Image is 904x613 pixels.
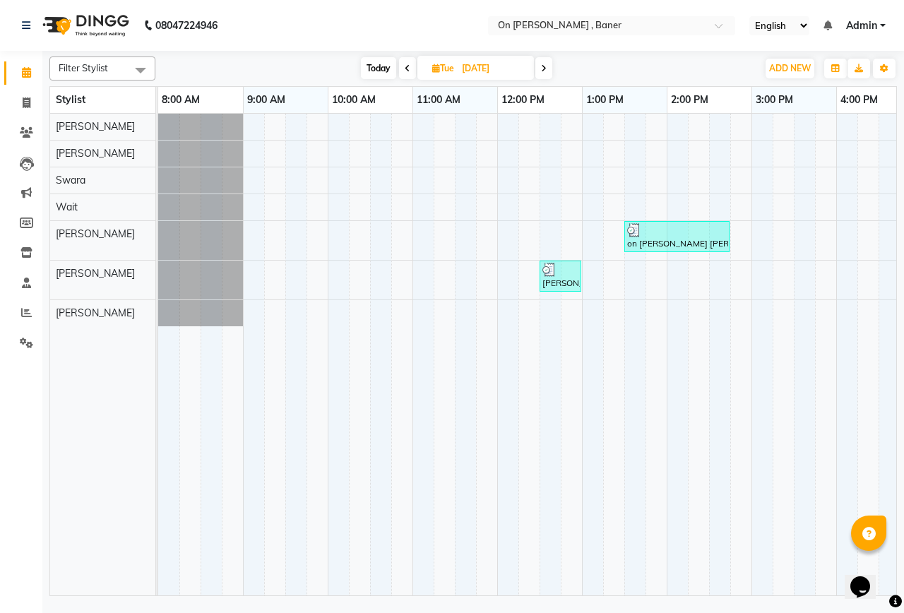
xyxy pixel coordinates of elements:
iframe: chat widget [845,557,890,599]
span: Swara [56,174,85,186]
button: ADD NEW [766,59,814,78]
a: 10:00 AM [328,90,379,110]
a: 2:00 PM [667,90,712,110]
img: logo [36,6,133,45]
span: Tue [429,63,458,73]
span: [PERSON_NAME] [56,120,135,133]
a: 11:00 AM [413,90,464,110]
span: Stylist [56,93,85,106]
div: [PERSON_NAME], TK01, 12:30 PM-01:00 PM, Aroma massage (45 min) [541,263,580,290]
span: [PERSON_NAME] [56,306,135,319]
div: on [PERSON_NAME] [PERSON_NAME], TK02, 01:30 PM-02:45 PM, Swedish Full Body Massage different oil ... [626,223,728,250]
a: 12:00 PM [498,90,548,110]
a: 9:00 AM [244,90,289,110]
a: 4:00 PM [837,90,881,110]
span: Filter Stylist [59,62,108,73]
span: [PERSON_NAME] [56,147,135,160]
input: 2025-09-30 [458,58,528,79]
a: 8:00 AM [158,90,203,110]
span: [PERSON_NAME] [56,267,135,280]
span: Wait [56,201,78,213]
a: 1:00 PM [583,90,627,110]
span: Admin [846,18,877,33]
span: ADD NEW [769,63,811,73]
span: [PERSON_NAME] [56,227,135,240]
a: 3:00 PM [752,90,797,110]
b: 08047224946 [155,6,218,45]
span: Today [361,57,396,79]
